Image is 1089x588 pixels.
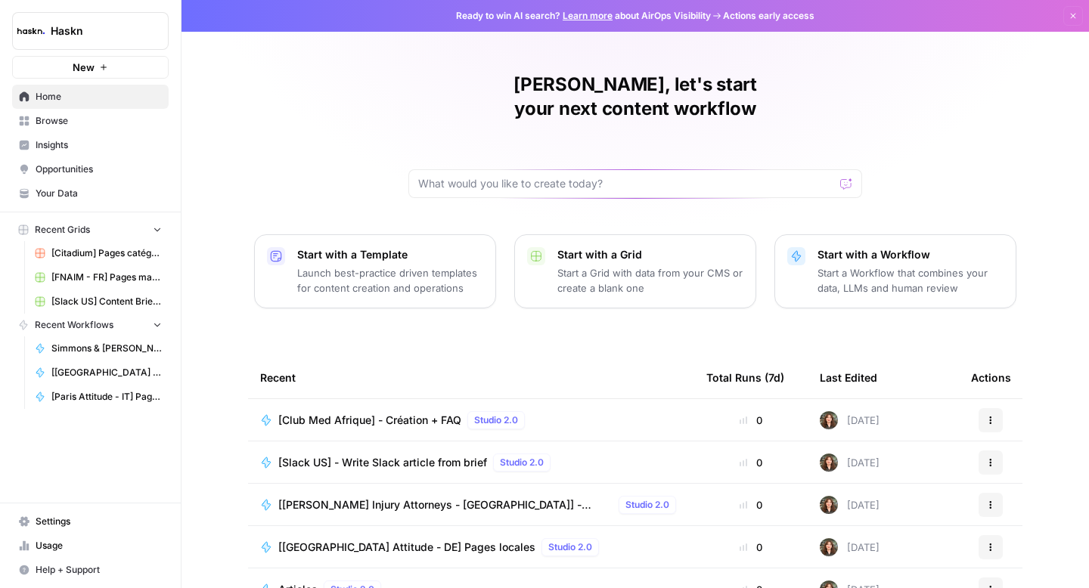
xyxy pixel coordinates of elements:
a: [Citadium] Pages catégorie [28,241,169,265]
span: Browse [36,114,162,128]
span: Studio 2.0 [474,413,518,427]
span: Ready to win AI search? about AirOps Visibility [456,9,711,23]
span: New [73,60,95,75]
button: Start with a WorkflowStart a Workflow that combines your data, LLMs and human review [774,234,1016,308]
a: [Paris Attitude - IT] Pages locales [28,385,169,409]
span: [[PERSON_NAME] Injury Attorneys - [GEOGRAPHIC_DATA]] - Practice Pages - [DATE]-3000 words (OLD) [278,497,613,512]
p: Start with a Grid [557,247,743,262]
a: Simmons & [PERSON_NAME] - Optimization pages for LLMs [28,336,169,361]
div: 0 [706,455,796,470]
span: [[GEOGRAPHIC_DATA] Attitude - DE] Pages locales [278,540,535,555]
span: Studio 2.0 [625,498,669,512]
span: Opportunities [36,162,162,176]
a: [FNAIM - FR] Pages maison à vendre + ville - 150-300 mots Grid [28,265,169,289]
div: [DATE] [820,411,880,429]
a: Browse [12,109,169,133]
a: [[GEOGRAPHIC_DATA] Attitude - DE] Pages localesStudio 2.0 [260,538,682,556]
div: Last Edited [820,357,877,398]
p: Start with a Workflow [818,247,1004,262]
div: Total Runs (7d) [706,357,784,398]
a: Insights [12,133,169,157]
a: Your Data [12,181,169,206]
div: [DATE] [820,496,880,514]
span: [Club Med Afrique] - Création + FAQ [278,413,461,428]
img: wbc4lf7e8no3nva14b2bd9f41fnh [820,453,838,472]
p: Start a Workflow that combines your data, LLMs and human review [818,265,1004,296]
a: Home [12,85,169,109]
img: wbc4lf7e8no3nva14b2bd9f41fnh [820,538,838,556]
span: Usage [36,539,162,552]
span: Insights [36,138,162,152]
span: Studio 2.0 [500,456,544,469]
span: Simmons & [PERSON_NAME] - Optimization pages for LLMs [51,342,162,355]
span: Actions early access [723,9,814,23]
span: [FNAIM - FR] Pages maison à vendre + ville - 150-300 mots Grid [51,271,162,284]
div: 0 [706,540,796,555]
h1: [PERSON_NAME], let's start your next content workflow [408,73,862,121]
input: What would you like to create today? [418,176,834,191]
span: Recent Workflows [35,318,113,332]
img: Haskn Logo [17,17,45,45]
div: Recent [260,357,682,398]
span: [Slack US] - Write Slack article from brief [278,455,487,470]
button: Start with a TemplateLaunch best-practice driven templates for content creation and operations [254,234,496,308]
span: [Paris Attitude - IT] Pages locales [51,390,162,404]
a: [Slack US] - Write Slack article from briefStudio 2.0 [260,453,682,472]
a: [[GEOGRAPHIC_DATA] Attitude - DE] Pages locales [28,361,169,385]
button: Start with a GridStart a Grid with data from your CMS or create a blank one [514,234,756,308]
a: Settings [12,509,169,534]
span: Recent Grids [35,223,90,237]
img: wbc4lf7e8no3nva14b2bd9f41fnh [820,496,838,514]
span: [[GEOGRAPHIC_DATA] Attitude - DE] Pages locales [51,366,162,379]
img: wbc4lf7e8no3nva14b2bd9f41fnh [820,411,838,429]
span: Settings [36,515,162,528]
a: [Club Med Afrique] - Création + FAQStudio 2.0 [260,411,682,429]
div: [DATE] [820,538,880,556]
span: [Citadium] Pages catégorie [51,246,162,260]
span: Home [36,90,162,104]
div: Actions [971,357,1011,398]
button: Recent Workflows [12,314,169,336]
button: New [12,56,169,79]
p: Start a Grid with data from your CMS or create a blank one [557,265,743,296]
div: 0 [706,413,796,428]
span: Studio 2.0 [548,540,592,554]
span: Haskn [51,23,142,39]
p: Start with a Template [297,247,483,262]
span: [Slack US] Content Brief & Content Generation - Creation [51,295,162,308]
span: Help + Support [36,563,162,577]
button: Help + Support [12,558,169,582]
a: Usage [12,534,169,558]
button: Workspace: Haskn [12,12,169,50]
div: 0 [706,497,796,512]
a: [Slack US] Content Brief & Content Generation - Creation [28,289,169,314]
a: Learn more [563,10,613,21]
p: Launch best-practice driven templates for content creation and operations [297,265,483,296]
div: [DATE] [820,453,880,472]
button: Recent Grids [12,218,169,241]
span: Your Data [36,187,162,200]
a: Opportunities [12,157,169,181]
a: [[PERSON_NAME] Injury Attorneys - [GEOGRAPHIC_DATA]] - Practice Pages - [DATE]-3000 words (OLD)St... [260,496,682,514]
